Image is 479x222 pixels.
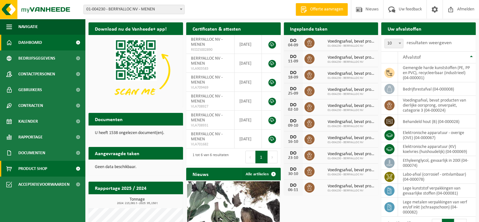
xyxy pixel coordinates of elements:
[385,39,403,48] span: 10
[287,119,300,124] div: DO
[287,140,300,144] div: 16-10
[309,6,345,13] span: Offerte aanvragen
[191,132,223,142] span: BERRYALLOC NV - MENEN
[245,151,255,163] button: Previous
[268,151,278,163] button: Next
[328,108,375,112] span: 01-004230 - BERRYALLOC NV
[287,124,300,128] div: 09-10
[191,47,230,52] span: RED25002890
[191,56,223,66] span: BERRYALLOC NV - MENEN
[328,141,375,144] span: 01-004230 - BERRYALLOC NV
[287,183,300,188] div: DO
[287,43,300,48] div: 04-09
[92,197,183,205] h3: Tonnage
[381,22,428,35] h2: Uw afvalstoffen
[18,82,42,98] span: Gebruikers
[287,54,300,59] div: DO
[407,40,451,45] label: resultaten weergeven
[191,104,230,109] span: VLA708927
[287,156,300,160] div: 23-10
[83,5,185,14] span: 01-004230 - BERRYALLOC NV - MENEN
[328,136,375,141] span: Voedingsafval, bevat producten van dierlijke oorsprong, onverpakt, categorie 3
[287,135,300,140] div: DO
[398,184,476,198] td: lege kunststof verpakkingen van gevaarlijke stoffen (04-000081)
[287,86,300,91] div: DO
[255,151,268,163] button: 1
[235,54,262,73] td: [DATE]
[328,152,375,157] span: Voedingsafval, bevat producten van dierlijke oorsprong, onverpakt, categorie 3
[328,184,375,189] span: Voedingsafval, bevat producten van dierlijke oorsprong, onverpakt, categorie 3
[18,50,55,66] span: Bedrijfsgegevens
[18,161,47,177] span: Product Shop
[328,125,375,128] span: 01-004230 - BERRYALLOC NV
[95,131,177,135] p: U heeft 1538 ongelezen document(en).
[287,151,300,156] div: DO
[398,128,476,142] td: elektronische apparatuur - overige (OVE) (04-000067)
[191,75,223,85] span: BERRYALLOC NV - MENEN
[18,35,42,50] span: Dashboard
[89,22,173,35] h2: Download nu de Vanheede+ app!
[18,98,43,114] span: Contracten
[235,111,262,130] td: [DATE]
[328,39,375,44] span: Voedingsafval, bevat producten van dierlijke oorsprong, onverpakt, categorie 3
[398,198,476,217] td: lege metalen verpakkingen van verf en/of inkt (schraapschoon) (04-000082)
[235,35,262,54] td: [DATE]
[328,87,375,92] span: Voedingsafval, bevat producten van dierlijke oorsprong, onverpakt, categorie 3
[328,173,375,177] span: 01-004230 - BERRYALLOC NV
[89,182,153,194] h2: Rapportage 2025 / 2024
[328,92,375,96] span: 01-004230 - BERRYALLOC NV
[398,63,476,82] td: gemengde harde kunststoffen (PE, PP en PVC), recycleerbaar (industrieel) (04-000001)
[328,71,375,76] span: Voedingsafval, bevat producten van dierlijke oorsprong, onverpakt, categorie 3
[328,76,375,80] span: 01-004230 - BERRYALLOC NV
[191,113,223,123] span: BERRYALLOC NV - MENEN
[287,108,300,112] div: 02-10
[235,130,262,149] td: [DATE]
[186,22,247,35] h2: Certificaten & attesten
[287,102,300,108] div: DO
[328,168,375,173] span: Voedingsafval, bevat producten van dierlijke oorsprong, onverpakt, categorie 3
[328,157,375,161] span: 01-004230 - BERRYALLOC NV
[191,37,223,47] span: BERRYALLOC NV - MENEN
[328,55,375,60] span: Voedingsafval, bevat producten van dierlijke oorsprong, onverpakt, categorie 3
[287,59,300,64] div: 11-09
[328,44,375,48] span: 01-004230 - BERRYALLOC NV
[398,96,476,115] td: voedingsafval, bevat producten van dierlijke oorsprong, onverpakt, categorie 3 (04-000024)
[398,82,476,96] td: bedrijfsrestafval (04-000008)
[235,73,262,92] td: [DATE]
[287,91,300,96] div: 25-09
[191,123,230,128] span: VLA708931
[398,156,476,170] td: ethyleenglycol, gevaarlijk in 200l (04-000074)
[328,189,375,193] span: 01-004230 - BERRYALLOC NV
[398,115,476,128] td: behandeld hout (B) (04-000028)
[398,142,476,156] td: elektronische apparatuur (KV) koelvries (huishoudelijk) (04-000069)
[287,70,300,75] div: DO
[398,170,476,184] td: labo-afval (corrosief - ontvlambaar) (04-000078)
[18,19,38,35] span: Navigatie
[18,145,45,161] span: Documenten
[18,114,38,129] span: Kalender
[136,194,182,207] a: Bekijk rapportage
[191,142,230,147] span: VLA701682
[241,168,280,180] a: Alle artikelen
[328,103,375,108] span: Voedingsafval, bevat producten van dierlijke oorsprong, onverpakt, categorie 3
[328,120,375,125] span: Voedingsafval, bevat producten van dierlijke oorsprong, onverpakt, categorie 3
[89,113,129,125] h2: Documenten
[287,167,300,172] div: DO
[18,177,70,192] span: Acceptatievoorwaarden
[18,129,43,145] span: Rapportage
[18,66,55,82] span: Contactpersonen
[328,60,375,64] span: 01-004230 - BERRYALLOC NV
[191,66,230,71] span: VLA903583
[287,172,300,176] div: 30-10
[89,35,183,106] img: Download de VHEPlus App
[92,202,183,205] span: 2024: 215,081 t - 2025: 95,158 t
[287,188,300,192] div: 06-11
[284,22,334,35] h2: Ingeplande taken
[89,147,146,159] h2: Aangevraagde taken
[189,150,229,164] div: 1 tot 6 van 6 resultaten
[287,75,300,80] div: 18-09
[296,3,348,16] a: Offerte aanvragen
[235,92,262,111] td: [DATE]
[403,55,421,60] span: Afvalstof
